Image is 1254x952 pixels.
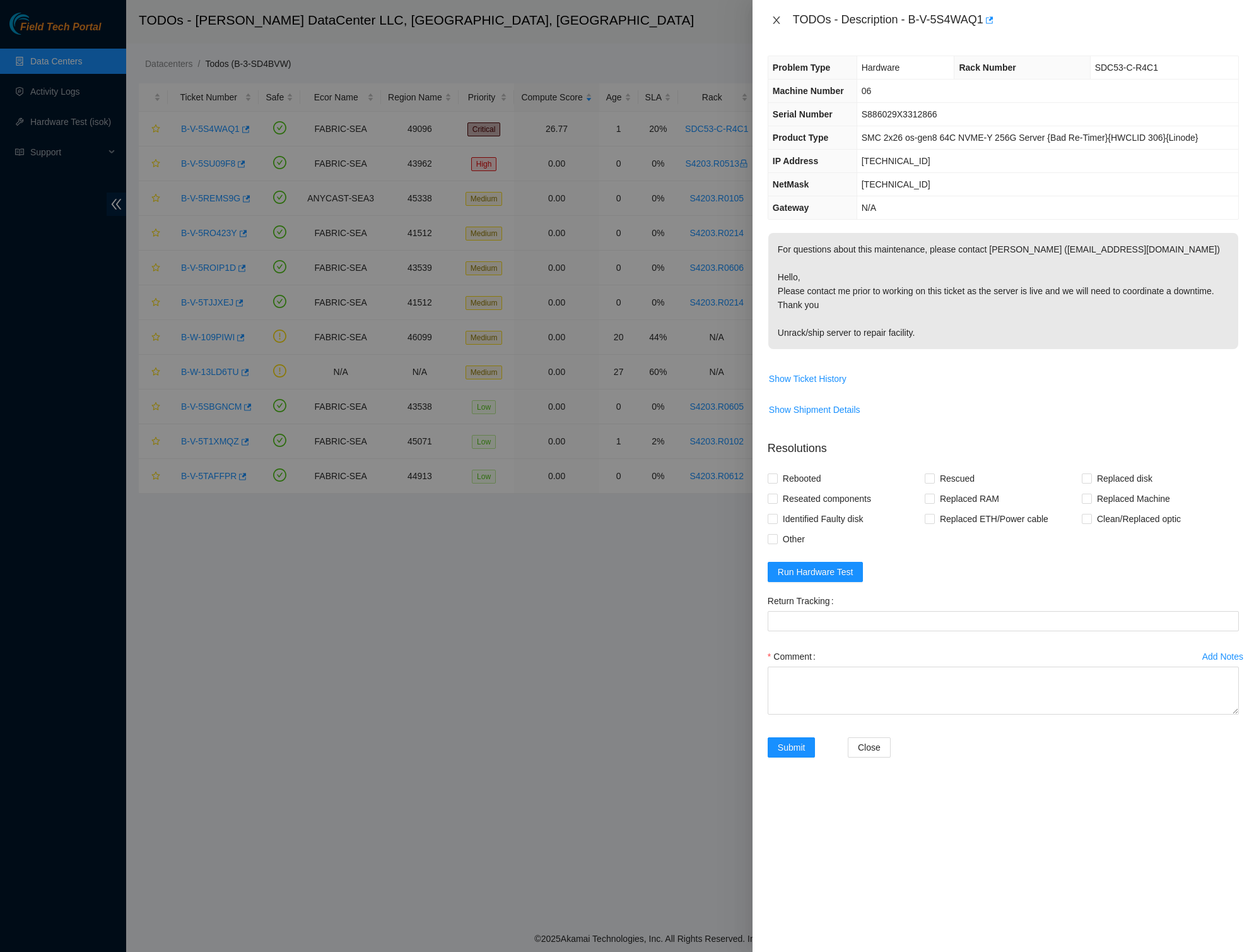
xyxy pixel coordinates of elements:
[771,15,782,25] span: close
[862,156,930,166] span: [TECHNICAL_ID]
[773,203,809,213] span: Gateway
[768,667,1239,715] textarea: Comment
[858,741,881,754] span: Close
[959,62,1016,73] span: Rack Number
[935,468,980,489] span: Rescued
[773,133,828,143] span: Product Type
[768,430,1239,457] p: Resolutions
[778,741,806,754] span: Submit
[862,62,900,73] span: Hardware
[778,509,869,529] span: Identified Faulty disk
[778,468,826,489] span: Rebooted
[769,372,847,386] span: Show Ticket History
[935,489,1004,509] span: Replaced RAM
[773,62,831,73] span: Problem Type
[768,233,1238,349] p: For questions about this maintenance, please contact [PERSON_NAME] ([EMAIL_ADDRESS][DOMAIN_NAME])...
[862,179,930,189] span: [TECHNICAL_ID]
[768,591,839,611] label: Return Tracking
[769,403,860,417] span: Show Shipment Details
[778,489,876,509] span: Reseated components
[935,509,1053,529] span: Replaced ETH/Power cable
[862,133,1198,143] span: SMC 2x26 os-gen8 64C NVME-Y 256G Server {Bad Re-Timer}{HWCLID 306}{Linode}
[768,611,1239,631] input: Return Tracking
[1092,468,1157,489] span: Replaced disk
[768,369,847,389] button: Show Ticket History
[1095,62,1158,73] span: SDC53-C-R4C1
[1202,652,1243,661] div: Add Notes
[773,109,833,119] span: Serial Number
[778,565,853,579] span: Run Hardware Test
[768,15,785,27] button: Close
[773,86,844,96] span: Machine Number
[778,529,810,549] span: Other
[862,109,937,119] span: S886029X3312866
[773,179,809,189] span: NetMask
[862,86,872,96] span: 06
[768,400,861,420] button: Show Shipment Details
[848,737,891,758] button: Close
[768,646,821,667] label: Comment
[862,203,876,213] span: N/A
[793,10,1239,30] div: TODOs - Description - B-V-5S4WAQ1
[1092,509,1186,529] span: Clean/Replaced optic
[773,156,818,166] span: IP Address
[768,562,864,582] button: Run Hardware Test
[1092,489,1175,509] span: Replaced Machine
[1202,646,1244,667] button: Add Notes
[768,737,816,758] button: Submit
